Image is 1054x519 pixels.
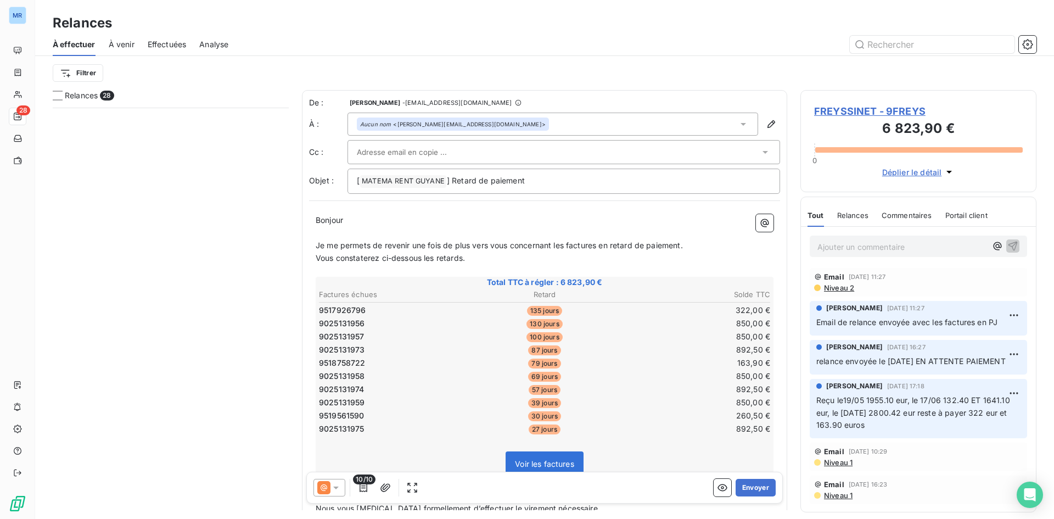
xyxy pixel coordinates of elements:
[316,253,465,263] span: Vous constaterez ci-dessous les retards.
[447,176,525,185] span: ] Retard de paiement
[319,305,366,316] span: 9517926796
[812,156,817,165] span: 0
[100,91,114,101] span: 28
[528,372,561,382] span: 69 jours
[9,108,26,125] a: 28
[319,410,365,421] span: 9519561590
[360,175,446,188] span: MATEMA RENT GUYANE
[621,344,771,356] td: 892,50 €
[528,398,561,408] span: 39 jours
[469,289,619,300] th: Retard
[621,370,771,382] td: 850,00 €
[65,90,98,101] span: Relances
[882,211,932,220] span: Commentaires
[849,481,888,488] span: [DATE] 16:23
[529,385,560,395] span: 57 jours
[527,306,562,316] span: 135 jours
[319,423,365,434] span: 9025131975
[816,317,997,327] span: Email de relance envoyée avec les factures en PJ
[319,397,365,408] span: 9025131959
[316,241,683,250] span: Je me permets de revenir une fois de plus vers vous concernant les factures en retard de paiement.
[53,39,96,50] span: À effectuer
[621,410,771,422] td: 260,50 €
[824,447,844,456] span: Email
[319,331,365,342] span: 9025131957
[357,176,360,185] span: [
[319,344,365,355] span: 9025131973
[621,331,771,343] td: 850,00 €
[945,211,988,220] span: Portail client
[621,423,771,435] td: 892,50 €
[826,381,883,391] span: [PERSON_NAME]
[879,166,958,178] button: Déplier le détail
[808,211,824,220] span: Tout
[402,99,512,106] span: - [EMAIL_ADDRESS][DOMAIN_NAME]
[824,480,844,489] span: Email
[736,479,776,496] button: Envoyer
[826,303,883,313] span: [PERSON_NAME]
[621,317,771,330] td: 850,00 €
[529,425,560,434] span: 27 jours
[53,64,103,82] button: Filtrer
[515,459,574,468] span: Voir les factures
[53,13,112,33] h3: Relances
[309,147,347,158] label: Cc :
[823,458,853,467] span: Niveau 1
[621,357,771,369] td: 163,90 €
[316,504,600,513] span: Nous vous [MEDICAL_DATA] formellement d’effectuer le virement nécessaire.
[319,371,365,382] span: 9025131958
[319,384,365,395] span: 9025131974
[350,99,400,106] span: [PERSON_NAME]
[816,356,1006,366] span: relance envoyée le [DATE] EN ATTENTE PAIEMENT
[837,211,868,220] span: Relances
[318,289,468,300] th: Factures échues
[849,448,888,455] span: [DATE] 10:29
[353,475,375,484] span: 10/10
[621,304,771,316] td: 322,00 €
[887,383,924,389] span: [DATE] 17:18
[824,272,844,281] span: Email
[357,144,475,160] input: Adresse email en copie ...
[823,283,854,292] span: Niveau 2
[9,495,26,512] img: Logo LeanPay
[309,119,347,130] label: À :
[882,166,942,178] span: Déplier le détail
[319,318,365,329] span: 9025131956
[621,383,771,395] td: 892,50 €
[849,274,886,280] span: [DATE] 11:27
[16,105,30,115] span: 28
[887,305,924,311] span: [DATE] 11:27
[814,104,1023,119] span: FREYSSINET - 9FREYS
[528,359,560,369] span: 79 jours
[826,342,883,352] span: [PERSON_NAME]
[528,345,560,355] span: 87 jours
[1017,482,1043,508] div: Open Intercom Messenger
[309,176,334,185] span: Objet :
[148,39,187,50] span: Effectuées
[53,108,289,519] div: grid
[316,215,343,225] span: Bonjour
[621,289,771,300] th: Solde TTC
[9,7,26,24] div: MR
[360,120,546,128] div: <[PERSON_NAME][EMAIL_ADDRESS][DOMAIN_NAME]>
[109,39,134,50] span: À venir
[814,119,1023,141] h3: 6 823,90 €
[199,39,228,50] span: Analyse
[887,344,926,350] span: [DATE] 16:27
[816,395,1012,430] span: Reçu le19/05 1955.10 eur, le 17/06 132.40 ET 1641.10 eur, le [DATE] 2800.42 eur reste à payer 322...
[526,319,562,329] span: 130 jours
[317,277,772,288] span: Total TTC à régler : 6 823,90 €
[309,97,347,108] span: De :
[850,36,1014,53] input: Rechercher
[528,411,561,421] span: 30 jours
[823,491,853,500] span: Niveau 1
[526,332,562,342] span: 100 jours
[319,358,366,369] span: 9518758722
[621,397,771,409] td: 850,00 €
[360,120,391,128] em: Aucun nom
